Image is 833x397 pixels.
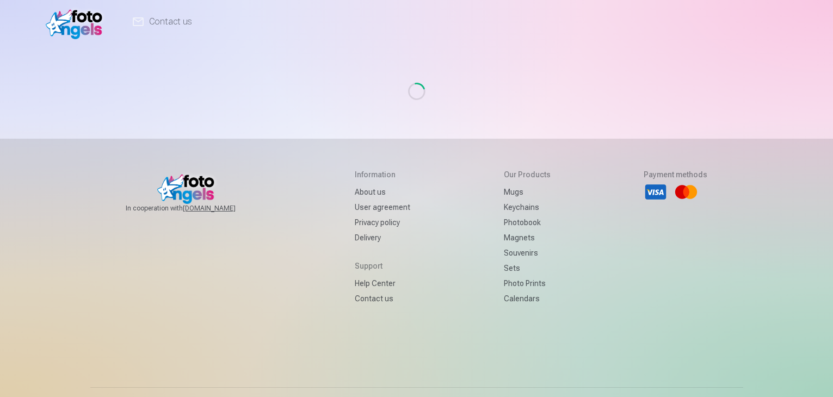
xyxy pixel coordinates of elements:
[504,291,551,306] a: Calendars
[504,276,551,291] a: Photo prints
[355,276,410,291] a: Help Center
[504,245,551,260] a: Souvenirs
[183,204,262,213] a: [DOMAIN_NAME]
[644,169,707,180] h5: Payment methods
[355,215,410,230] a: Privacy policy
[674,180,698,204] li: Mastercard
[504,200,551,215] a: Keychains
[355,230,410,245] a: Delivery
[355,200,410,215] a: User agreement
[504,230,551,245] a: Magnets
[355,291,410,306] a: Contact us
[504,184,551,200] a: Mugs
[355,169,410,180] h5: Information
[126,204,262,213] span: In cooperation with
[504,260,551,276] a: Sets
[355,184,410,200] a: About us
[504,215,551,230] a: Photobook
[644,180,668,204] li: Visa
[46,4,108,39] img: /fa2
[504,169,551,180] h5: Our products
[355,260,410,271] h5: Support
